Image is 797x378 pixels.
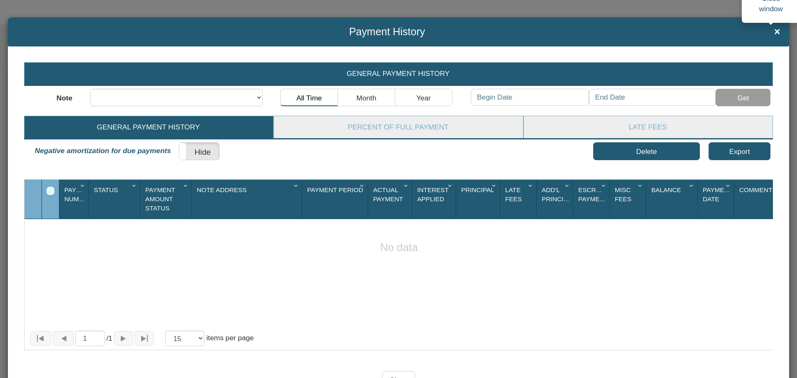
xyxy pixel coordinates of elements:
button: Page back [53,331,74,346]
div: Sort None [304,183,368,206]
button: Month [337,89,395,106]
div: Sort None [502,183,536,207]
div: Payment Number Sort None [61,183,88,215]
span: Late Fees [505,186,522,202]
div: Column Menu [724,180,733,190]
span: Payment Amount Status [145,186,175,212]
div: Column Menu [445,180,455,190]
div: Sort None [370,183,412,215]
span: items per page [206,334,254,342]
div: Note Address Sort None [194,183,302,198]
div: Sort None [700,183,734,207]
div: Status Sort None [91,183,140,198]
div: Column Menu [489,180,499,190]
div: Column Menu [599,180,609,190]
button: Page to last [134,331,154,346]
div: Sort None [539,183,573,215]
div: Interest Applied Sort None [414,183,456,215]
div: Misc Fees Sort None [612,183,646,207]
label: Hide [179,143,219,160]
input: Selected page [76,331,105,346]
div: No data [24,240,774,327]
div: Payment Date Sort None [700,183,734,207]
label: Note [18,89,81,107]
button: Page forward [114,331,133,346]
div: Column Menu [687,180,697,190]
span: Interest Applied [417,186,449,202]
span: Payment Date [703,186,733,202]
div: Comments Sort None [736,183,793,198]
div: Sort None [142,183,191,216]
a: Percent of Full Payment [274,116,522,138]
div: Sort None [91,183,140,198]
div: Select All [46,187,55,195]
span: 1 [106,333,112,344]
div: Escrow Payment Sort None [575,183,609,215]
span: Add'L Principal [542,186,575,202]
div: Sort None [736,183,793,198]
button: Delete [593,142,700,160]
div: Sort None [458,183,500,206]
div: Balance Sort None [648,183,697,198]
div: Sort None [575,183,609,215]
span: Payment History [17,26,757,37]
div: Sort None [612,183,646,207]
div: Late Fees Sort None [502,183,536,207]
div: Payment Amount Status Sort None [142,183,191,216]
div: Column Menu [130,180,139,190]
button: All Time [280,89,338,106]
div: Principal Sort None [458,183,500,206]
div: Column Menu [291,180,301,190]
div: Sort None [414,183,456,215]
div: Add'L Principal Sort None [539,183,573,215]
div: Column Menu [526,180,536,190]
div: Actual Payment Sort None [370,183,412,215]
span: Status [94,186,118,193]
span: Balance [651,186,681,193]
button: Get [716,89,770,106]
div: Sort None [194,183,302,198]
input: End Date [589,89,716,106]
div: Column Menu [401,180,411,190]
button: Page to first [30,331,51,346]
span: Note Address [197,186,247,193]
span: Payment Period [307,186,363,193]
input: Begin Date [471,89,589,106]
span: Principal [461,186,494,193]
div: Payment Period Sort None [304,183,368,206]
a: General Payment History [24,116,273,138]
div: Column Menu [357,180,367,190]
button: Year [395,89,452,106]
a: General Payment History [24,63,772,85]
div: Column Menu [78,180,88,190]
div: Sort None [648,183,697,198]
button: Export [709,142,770,160]
span: Escrow Payment [578,186,608,202]
abbr: of [106,334,108,342]
span: Payment Number [64,186,94,202]
span: × [774,26,780,37]
div: Column Menu [181,180,191,190]
a: Late Fees [524,116,772,138]
div: Column Menu [562,180,572,190]
span: Misc Fees [615,186,631,202]
label: Negative amortization for due payments [35,143,171,159]
span: Comments [739,186,777,193]
div: Column Menu [636,180,645,190]
span: Actual Payment [373,186,403,202]
div: Sort None [61,183,88,215]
